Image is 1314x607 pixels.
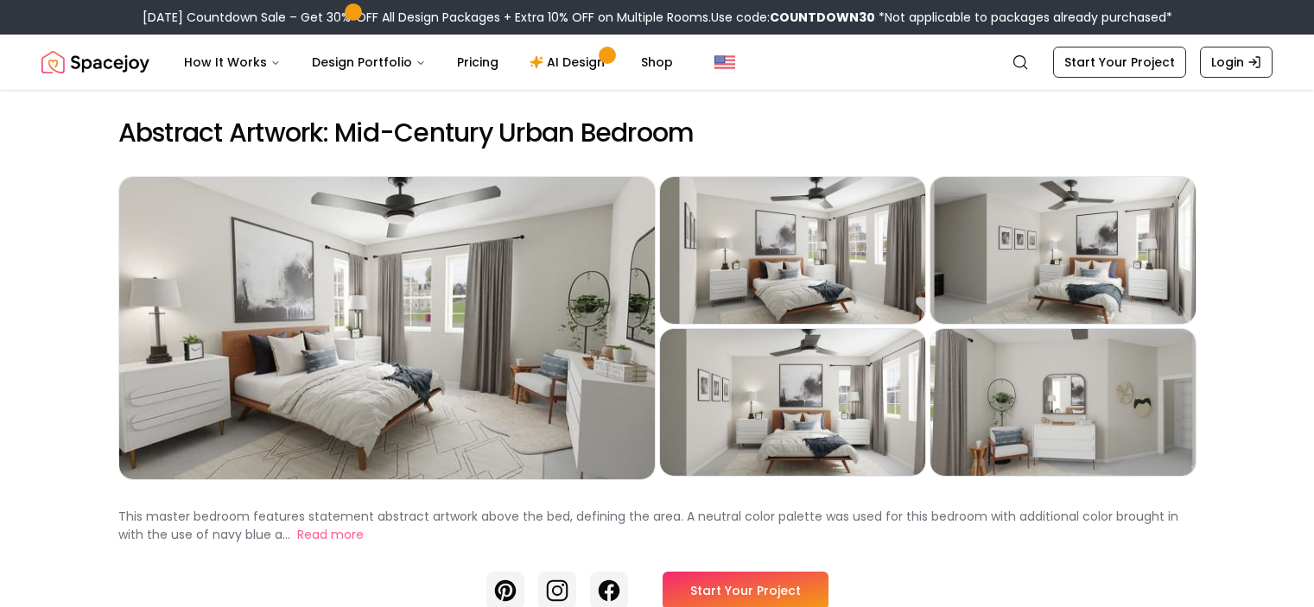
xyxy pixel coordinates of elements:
[875,9,1172,26] span: *Not applicable to packages already purchased*
[143,9,1172,26] div: [DATE] Countdown Sale – Get 30% OFF All Design Packages + Extra 10% OFF on Multiple Rooms.
[170,45,295,79] button: How It Works
[516,45,624,79] a: AI Design
[118,508,1178,543] p: This master bedroom features statement abstract artwork above the bed, defining the area. A neutr...
[41,45,149,79] a: Spacejoy
[170,45,687,79] nav: Main
[714,52,735,73] img: United States
[297,526,364,544] button: Read more
[1053,47,1186,78] a: Start Your Project
[298,45,440,79] button: Design Portfolio
[711,9,875,26] span: Use code:
[443,45,512,79] a: Pricing
[770,9,875,26] b: COUNTDOWN30
[1200,47,1273,78] a: Login
[41,35,1273,90] nav: Global
[118,117,1197,149] h2: Abstract Artwork: Mid-Century Urban Bedroom
[627,45,687,79] a: Shop
[41,45,149,79] img: Spacejoy Logo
